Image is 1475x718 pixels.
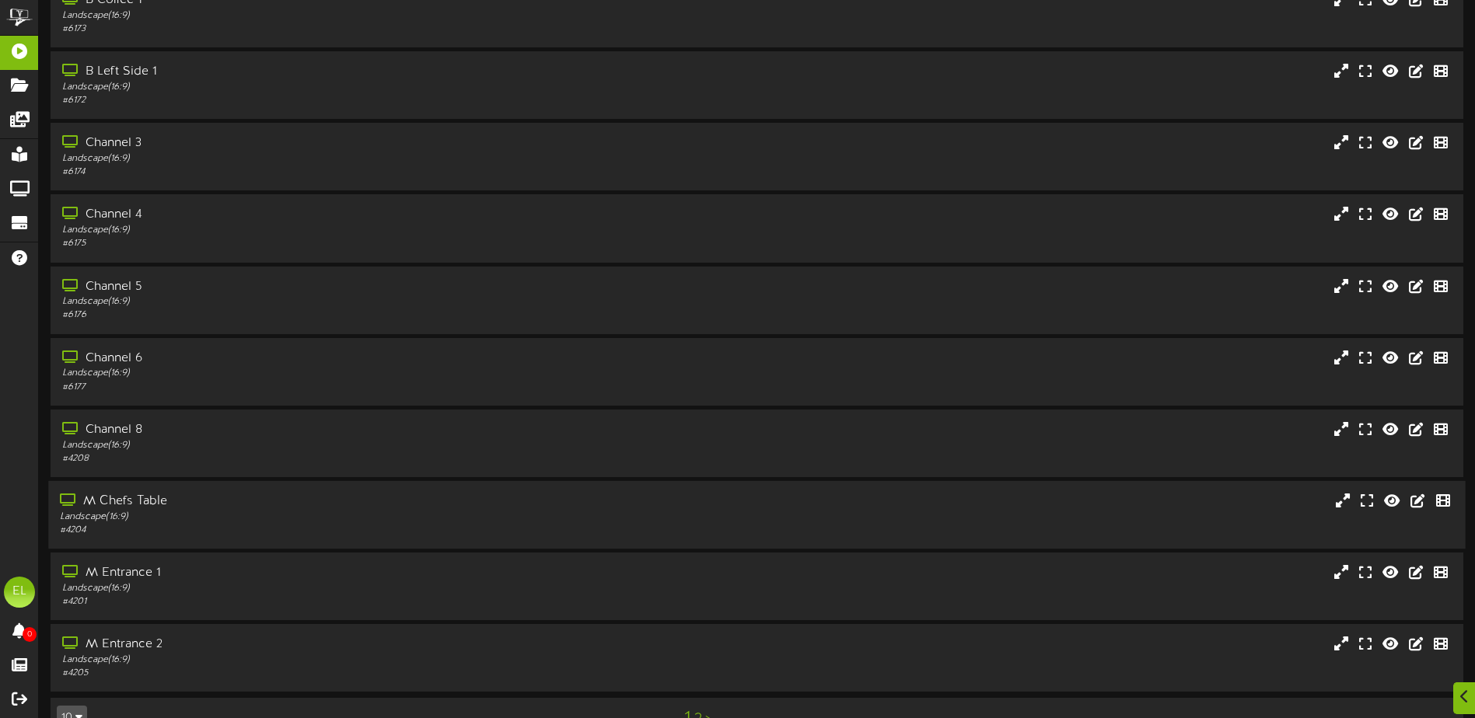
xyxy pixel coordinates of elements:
[62,134,627,152] div: Channel 3
[62,439,627,452] div: Landscape ( 16:9 )
[62,237,627,250] div: # 6175
[62,595,627,608] div: # 4201
[62,81,627,94] div: Landscape ( 16:9 )
[62,350,627,368] div: Channel 6
[23,627,37,642] span: 0
[62,381,627,394] div: # 6177
[62,224,627,237] div: Landscape ( 16:9 )
[62,94,627,107] div: # 6172
[62,308,627,322] div: # 6176
[62,63,627,81] div: B Left Side 1
[62,564,627,582] div: M Entrance 1
[62,421,627,439] div: Channel 8
[62,654,627,667] div: Landscape ( 16:9 )
[4,577,35,608] div: EL
[62,9,627,23] div: Landscape ( 16:9 )
[60,493,627,511] div: M Chefs Table
[62,367,627,380] div: Landscape ( 16:9 )
[60,511,627,524] div: Landscape ( 16:9 )
[62,23,627,36] div: # 6173
[62,582,627,595] div: Landscape ( 16:9 )
[62,295,627,308] div: Landscape ( 16:9 )
[62,452,627,465] div: # 4208
[62,206,627,224] div: Channel 4
[60,524,627,537] div: # 4204
[62,636,627,654] div: M Entrance 2
[62,667,627,680] div: # 4205
[62,278,627,296] div: Channel 5
[62,152,627,166] div: Landscape ( 16:9 )
[62,166,627,179] div: # 6174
